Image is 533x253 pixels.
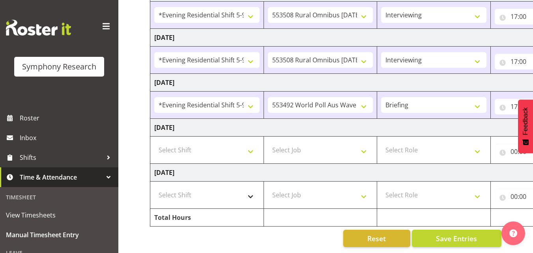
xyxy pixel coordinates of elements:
button: Reset [343,230,410,247]
span: Time & Attendance [20,171,103,183]
td: Total Hours [150,209,264,227]
span: Shifts [20,152,103,163]
button: Feedback - Show survey [518,99,533,153]
span: View Timesheets [6,209,112,221]
div: Timesheet [2,189,116,205]
div: Symphony Research [22,61,96,73]
span: Reset [367,233,386,244]
span: Roster [20,112,114,124]
span: Manual Timesheet Entry [6,229,112,241]
span: Save Entries [436,233,477,244]
span: Inbox [20,132,114,144]
span: Feedback [522,107,529,135]
img: Rosterit website logo [6,20,71,36]
button: Save Entries [412,230,501,247]
img: help-xxl-2.png [509,229,517,237]
a: Manual Timesheet Entry [2,225,116,245]
a: View Timesheets [2,205,116,225]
